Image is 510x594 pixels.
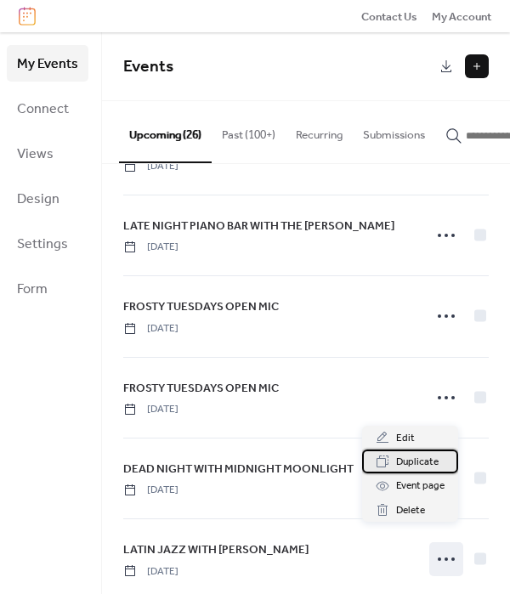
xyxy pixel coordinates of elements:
[123,51,173,82] span: Events
[123,461,354,478] span: DEAD NIGHT WITH MIDNIGHT MOONLIGHT
[123,380,279,397] span: FROSTY TUESDAYS OPEN MIC
[396,478,445,495] span: Event page
[7,135,88,172] a: Views
[123,240,178,255] span: [DATE]
[123,321,178,337] span: [DATE]
[123,460,354,478] a: DEAD NIGHT WITH MIDNIGHT MOONLIGHT
[7,45,88,82] a: My Events
[123,402,178,417] span: [DATE]
[123,159,178,174] span: [DATE]
[17,276,48,303] span: Form
[123,564,178,580] span: [DATE]
[119,101,212,162] button: Upcoming (26)
[396,430,415,447] span: Edit
[123,541,309,558] span: LATIN JAZZ WITH [PERSON_NAME]
[432,8,491,25] a: My Account
[212,101,286,161] button: Past (100+)
[123,297,279,316] a: FROSTY TUESDAYS OPEN MIC
[123,540,309,559] a: LATIN JAZZ WITH [PERSON_NAME]
[7,90,88,127] a: Connect
[123,298,279,315] span: FROSTY TUESDAYS OPEN MIC
[17,51,78,77] span: My Events
[17,96,69,122] span: Connect
[7,225,88,262] a: Settings
[123,379,279,398] a: FROSTY TUESDAYS OPEN MIC
[396,454,439,471] span: Duplicate
[7,270,88,307] a: Form
[123,217,394,235] a: LATE NIGHT PIANO BAR WITH THE [PERSON_NAME]
[17,186,59,212] span: Design
[353,101,435,161] button: Submissions
[17,231,68,257] span: Settings
[361,8,417,25] a: Contact Us
[17,141,54,167] span: Views
[396,502,425,519] span: Delete
[19,7,36,25] img: logo
[432,8,491,25] span: My Account
[123,483,178,498] span: [DATE]
[361,8,417,25] span: Contact Us
[123,218,394,235] span: LATE NIGHT PIANO BAR WITH THE [PERSON_NAME]
[286,101,353,161] button: Recurring
[7,180,88,217] a: Design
